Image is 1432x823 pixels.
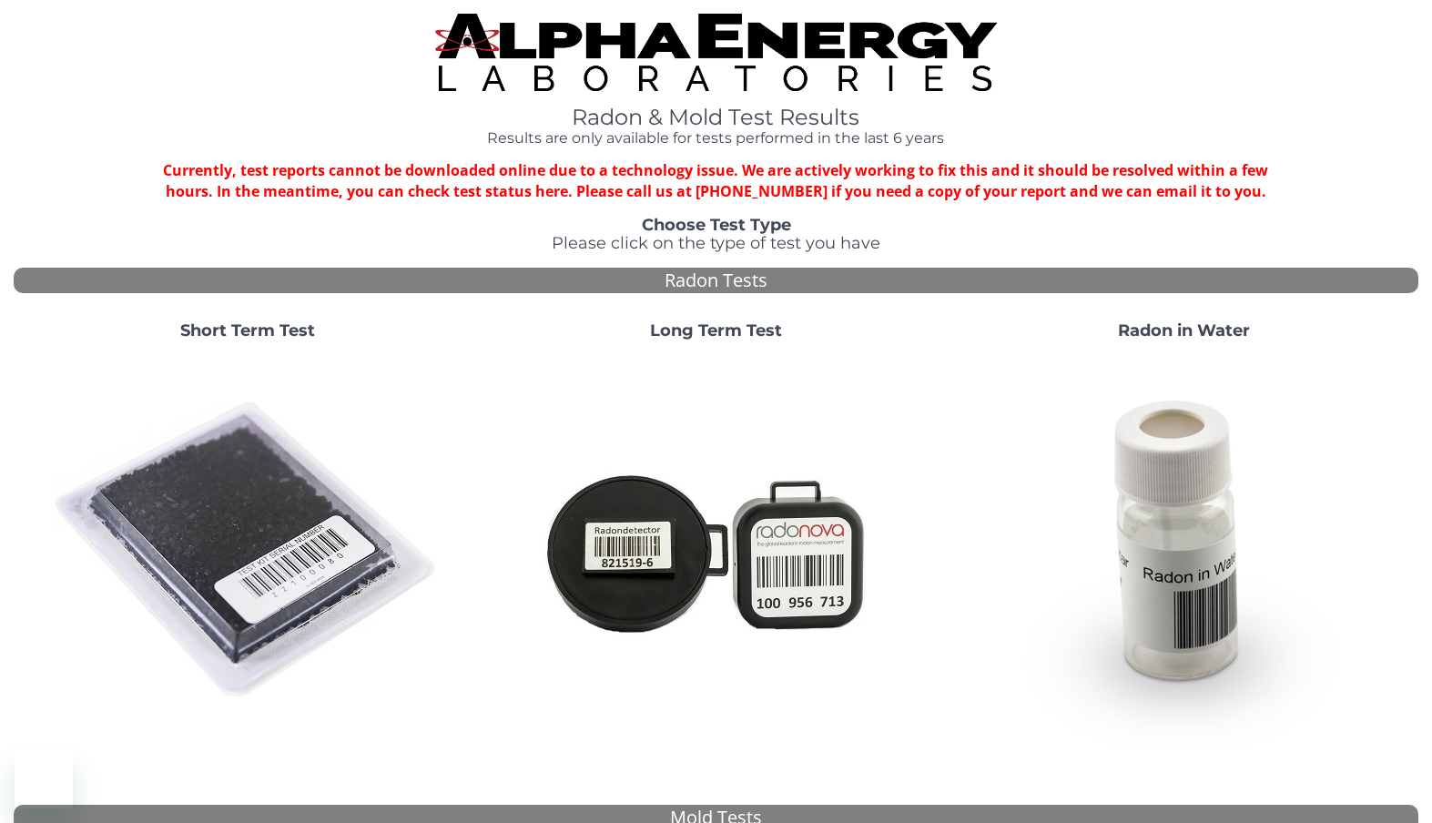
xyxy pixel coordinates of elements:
strong: Radon in Water [1118,320,1250,340]
strong: Long Term Test [650,320,782,340]
img: TightCrop.jpg [435,14,997,91]
strong: Short Term Test [180,320,315,340]
iframe: Button to launch messaging window [15,750,73,808]
h1: Radon & Mold Test Results [435,106,997,129]
h4: Results are only available for tests performed in the last 6 years [435,130,997,147]
strong: Currently, test reports cannot be downloaded online due to a technology issue. We are actively wo... [163,160,1268,201]
img: RadoninWater.jpg [989,355,1380,747]
strong: Choose Test Type [642,215,791,235]
span: Please click on the type of test you have [552,233,880,253]
img: ShortTerm.jpg [52,355,443,747]
div: Radon Tests [14,268,1418,294]
img: Radtrak2vsRadtrak3.jpg [520,355,911,747]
